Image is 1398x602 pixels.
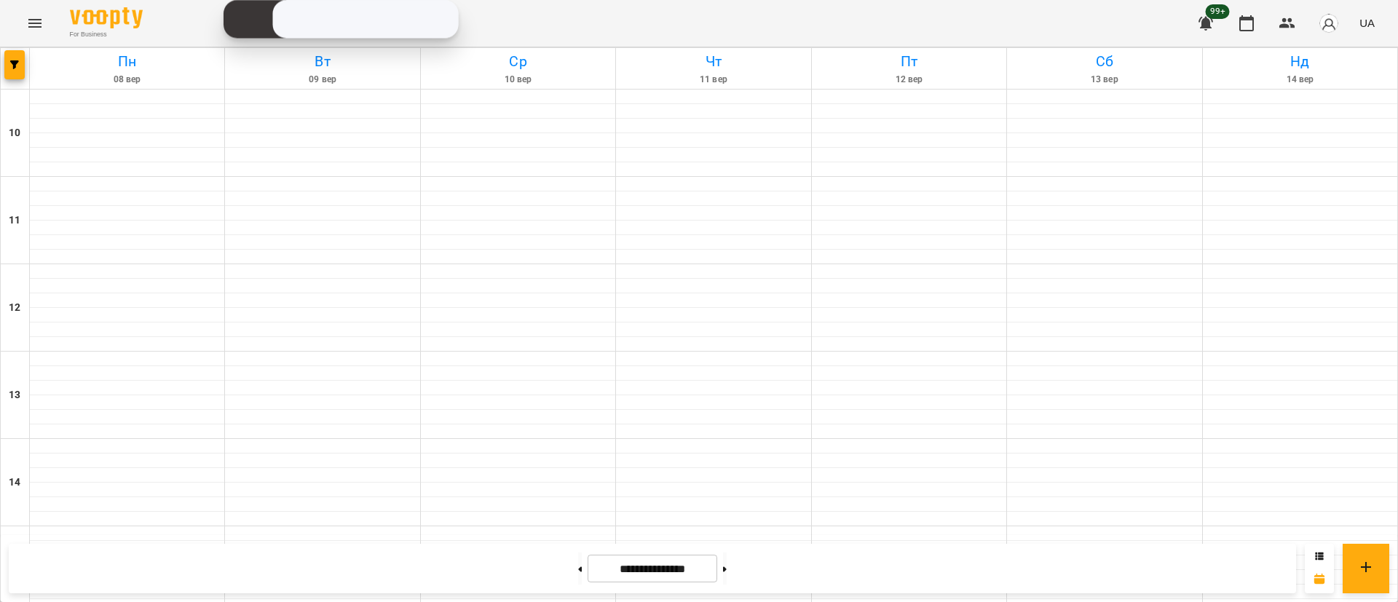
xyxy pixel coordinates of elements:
[1009,73,1199,87] h6: 13 вер
[814,73,1004,87] h6: 12 вер
[1206,4,1230,19] span: 99+
[1319,13,1339,33] img: avatar_s.png
[1359,15,1375,31] span: UA
[227,73,417,87] h6: 09 вер
[9,213,20,229] h6: 11
[9,475,20,491] h6: 14
[423,73,613,87] h6: 10 вер
[1205,50,1395,73] h6: Нд
[618,73,808,87] h6: 11 вер
[618,50,808,73] h6: Чт
[70,30,143,39] span: For Business
[9,300,20,316] h6: 12
[423,50,613,73] h6: Ср
[9,125,20,141] h6: 10
[814,50,1004,73] h6: Пт
[1354,9,1381,36] button: UA
[17,6,52,41] button: Menu
[1009,50,1199,73] h6: Сб
[32,73,222,87] h6: 08 вер
[1205,73,1395,87] h6: 14 вер
[32,50,222,73] h6: Пн
[9,387,20,403] h6: 13
[70,7,143,28] img: Voopty Logo
[227,50,417,73] h6: Вт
